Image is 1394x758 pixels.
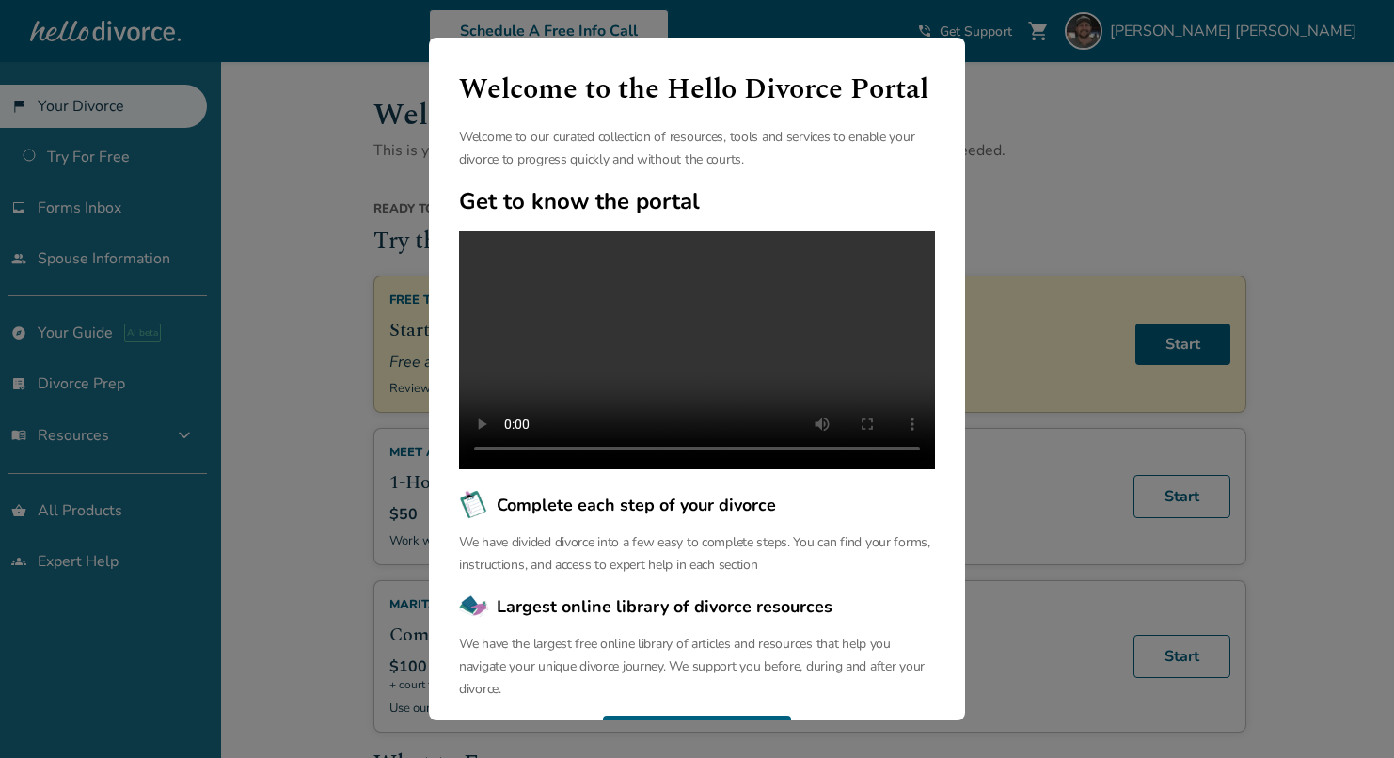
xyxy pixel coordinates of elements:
p: We have divided divorce into a few easy to complete steps. You can find your forms, instructions,... [459,531,935,576]
h2: Get to know the portal [459,186,935,216]
img: Largest online library of divorce resources [459,592,489,622]
h1: Welcome to the Hello Divorce Portal [459,68,935,111]
span: Largest online library of divorce resources [497,594,832,619]
p: We have the largest free online library of articles and resources that help you navigate your uni... [459,633,935,701]
button: Continue [603,716,791,757]
span: Complete each step of your divorce [497,493,776,517]
img: Complete each step of your divorce [459,490,489,520]
p: Welcome to our curated collection of resources, tools and services to enable your divorce to prog... [459,126,935,171]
